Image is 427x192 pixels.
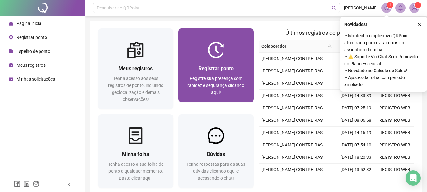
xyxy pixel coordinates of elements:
[186,162,245,181] span: Tenha respostas para as suas dúvidas clicando aqui e acessando o chat!
[344,74,423,88] span: ⚬ Ajustes da folha com período ampliado!
[389,3,391,7] span: 1
[406,170,421,186] div: Open Intercom Messenger
[16,35,47,40] span: Registrar ponto
[14,181,20,187] span: facebook
[178,28,253,102] a: Registrar pontoRegistre sua presença com rapidez e segurança clicando aqui!
[261,130,323,135] span: [PERSON_NAME] CONTREIRAS
[344,53,423,67] span: ⚬ ⚠️ Suporte Via Chat Será Removido do Plano Essencial
[417,3,419,7] span: 1
[375,176,414,188] td: REGISTRO WEB
[9,49,13,53] span: file
[207,151,225,157] span: Dúvidas
[332,6,337,10] span: search
[187,76,244,95] span: Registre sua presença com rapidez e segurança clicando aqui!
[261,142,323,147] span: [PERSON_NAME] CONTREIRAS
[375,127,414,139] td: REGISTRO WEB
[67,182,71,187] span: left
[344,67,423,74] span: ⚬ Novidade no Cálculo do Saldo!
[375,114,414,127] td: REGISTRO WEB
[415,2,421,8] sup: Atualize o seu contato no menu Meus Dados
[334,40,372,53] th: Data/Hora
[33,181,39,187] span: instagram
[119,65,153,71] span: Meus registros
[261,43,326,50] span: Colaborador
[337,43,364,50] span: Data/Hora
[23,181,30,187] span: linkedin
[337,90,375,102] td: [DATE] 14:33:39
[16,21,42,26] span: Página inicial
[261,155,323,160] span: [PERSON_NAME] CONTREIRAS
[198,65,234,71] span: Registrar ponto
[9,63,13,67] span: clock-circle
[328,44,332,48] span: search
[375,151,414,164] td: REGISTRO WEB
[98,28,173,109] a: Meus registrosTenha acesso aos seus registros de ponto, incluindo geolocalização e demais observa...
[337,151,375,164] td: [DATE] 18:20:33
[337,53,375,65] td: [DATE] 14:30:11
[337,164,375,176] td: [DATE] 13:52:32
[398,5,403,11] span: bell
[261,118,323,123] span: [PERSON_NAME] CONTREIRAS
[261,56,323,61] span: [PERSON_NAME] CONTREIRAS
[178,114,253,188] a: DúvidasTenha respostas para as suas dúvidas clicando aqui e acessando o chat!
[375,139,414,151] td: REGISTRO WEB
[375,102,414,114] td: REGISTRO WEB
[261,81,323,86] span: [PERSON_NAME] CONTREIRAS
[384,5,389,11] span: notification
[261,93,323,98] span: [PERSON_NAME] CONTREIRAS
[344,32,423,53] span: ⚬ Mantenha o aplicativo QRPoint atualizado para evitar erros na assinatura da folha!
[337,77,375,90] td: [DATE] 08:05:33
[16,63,46,68] span: Meus registros
[344,21,367,28] span: Novidades !
[261,105,323,110] span: [PERSON_NAME] CONTREIRAS
[108,76,163,102] span: Tenha acesso aos seus registros de ponto, incluindo geolocalização e demais observações!
[337,65,375,77] td: [DATE] 07:41:05
[285,29,387,36] span: Últimos registros de ponto sincronizados
[98,114,173,188] a: Minha folhaTenha acesso a sua folha de ponto a qualquer momento. Basta clicar aqui!
[337,139,375,151] td: [DATE] 07:54:10
[375,164,414,176] td: REGISTRO WEB
[344,4,378,11] span: [PERSON_NAME]
[261,167,323,172] span: [PERSON_NAME] CONTREIRAS
[9,21,13,26] span: home
[16,49,50,54] span: Espelho de ponto
[410,3,419,13] img: 82023
[387,2,393,8] sup: 1
[337,114,375,127] td: [DATE] 08:06:58
[9,35,13,40] span: environment
[337,127,375,139] td: [DATE] 14:16:19
[326,41,333,51] span: search
[108,162,163,181] span: Tenha acesso a sua folha de ponto a qualquer momento. Basta clicar aqui!
[375,90,414,102] td: REGISTRO WEB
[9,77,13,81] span: schedule
[337,102,375,114] td: [DATE] 07:25:19
[122,151,149,157] span: Minha folha
[337,176,375,188] td: [DATE] 15:12:59
[261,68,323,73] span: [PERSON_NAME] CONTREIRAS
[16,77,55,82] span: Minhas solicitações
[417,22,422,27] span: close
